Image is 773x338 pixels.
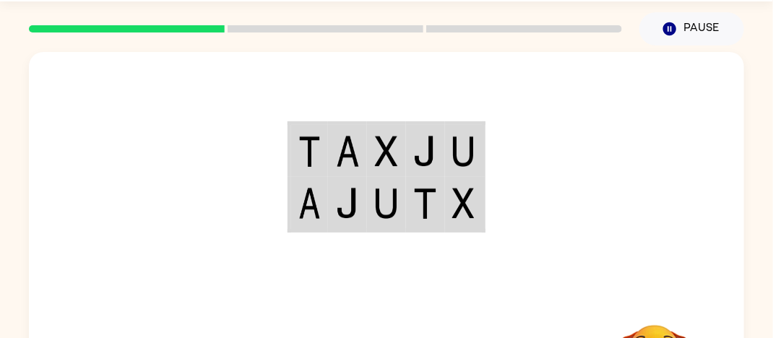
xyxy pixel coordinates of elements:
img: x [452,188,475,219]
button: Pause [639,12,744,45]
img: t [298,136,321,167]
img: a [336,136,360,167]
img: t [413,188,437,219]
img: j [413,136,437,167]
img: a [298,188,321,219]
img: x [375,136,399,167]
img: j [336,188,360,219]
img: u [375,188,399,219]
img: u [452,136,475,167]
